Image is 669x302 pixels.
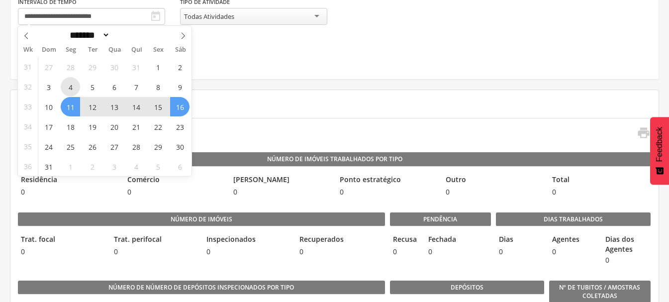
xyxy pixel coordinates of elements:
[24,97,32,116] span: 33
[39,157,58,176] span: Agosto 31, 2025
[337,175,438,186] legend: Ponto estratégico
[110,30,143,40] input: Year
[170,97,190,116] span: Agosto 16, 2025
[148,97,168,116] span: Agosto 15, 2025
[148,57,168,77] span: Agosto 1, 2025
[425,247,456,257] span: 0
[82,47,103,53] span: Ter
[104,157,124,176] span: Setembro 3, 2025
[148,157,168,176] span: Setembro 5, 2025
[111,234,199,246] legend: Trat. perifocal
[296,247,384,257] span: 0
[61,57,80,77] span: Julho 28, 2025
[18,175,119,186] legend: Residência
[18,152,651,166] legend: Número de Imóveis Trabalhados por Tipo
[39,117,58,136] span: Agosto 17, 2025
[104,117,124,136] span: Agosto 20, 2025
[39,97,58,116] span: Agosto 10, 2025
[496,234,544,246] legend: Dias
[126,157,146,176] span: Setembro 4, 2025
[602,255,651,265] span: 0
[67,30,110,40] select: Month
[103,47,125,53] span: Qua
[496,247,544,257] span: 0
[39,77,58,97] span: Agosto 3, 2025
[24,77,32,97] span: 32
[230,175,332,186] legend: [PERSON_NAME]
[24,117,32,136] span: 34
[126,77,146,97] span: Agosto 7, 2025
[230,187,332,197] span: 0
[631,126,651,142] a: 
[296,234,384,246] legend: Recuperados
[425,234,456,246] legend: Fechada
[61,157,80,176] span: Setembro 1, 2025
[602,234,651,254] legend: Dias dos Agentes
[111,247,199,257] span: 0
[124,187,226,197] span: 0
[104,77,124,97] span: Agosto 6, 2025
[443,175,544,186] legend: Outro
[170,57,190,77] span: Agosto 2, 2025
[390,281,544,295] legend: Depósitos
[83,57,102,77] span: Julho 29, 2025
[83,157,102,176] span: Setembro 2, 2025
[443,187,544,197] span: 0
[170,117,190,136] span: Agosto 23, 2025
[549,247,597,257] span: 0
[549,187,651,197] span: 0
[83,117,102,136] span: Agosto 19, 2025
[148,117,168,136] span: Agosto 22, 2025
[39,137,58,156] span: Agosto 24, 2025
[83,137,102,156] span: Agosto 26, 2025
[390,234,420,246] legend: Recusa
[83,97,102,116] span: Agosto 12, 2025
[18,187,119,197] span: 0
[148,77,168,97] span: Agosto 8, 2025
[18,43,38,57] span: Wk
[148,137,168,156] span: Agosto 29, 2025
[61,97,80,116] span: Agosto 11, 2025
[148,47,170,53] span: Sex
[126,97,146,116] span: Agosto 14, 2025
[170,137,190,156] span: Agosto 30, 2025
[24,137,32,156] span: 35
[170,157,190,176] span: Setembro 6, 2025
[104,137,124,156] span: Agosto 27, 2025
[126,137,146,156] span: Agosto 28, 2025
[184,12,234,21] div: Todas Atividades
[203,234,291,246] legend: Inspecionados
[637,126,651,140] i: 
[390,247,420,257] span: 0
[83,77,102,97] span: Agosto 5, 2025
[104,57,124,77] span: Julho 30, 2025
[60,47,82,53] span: Seg
[18,281,385,295] legend: Número de Número de Depósitos Inspecionados por Tipo
[61,77,80,97] span: Agosto 4, 2025
[150,10,162,22] i: 
[124,175,226,186] legend: Comércio
[61,137,80,156] span: Agosto 25, 2025
[39,57,58,77] span: Julho 27, 2025
[170,77,190,97] span: Agosto 9, 2025
[61,117,80,136] span: Agosto 18, 2025
[18,247,106,257] span: 0
[170,47,191,53] span: Sáb
[126,47,148,53] span: Qui
[390,212,491,226] legend: Pendência
[337,187,438,197] span: 0
[650,117,669,185] button: Feedback - Mostrar pesquisa
[104,97,124,116] span: Agosto 13, 2025
[126,117,146,136] span: Agosto 21, 2025
[655,127,664,162] span: Feedback
[24,57,32,77] span: 31
[496,212,650,226] legend: Dias Trabalhados
[18,212,385,226] legend: Número de imóveis
[24,157,32,176] span: 36
[549,175,651,186] legend: Total
[203,247,291,257] span: 0
[38,47,60,53] span: Dom
[549,234,597,246] legend: Agentes
[18,234,106,246] legend: Trat. focal
[126,57,146,77] span: Julho 31, 2025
